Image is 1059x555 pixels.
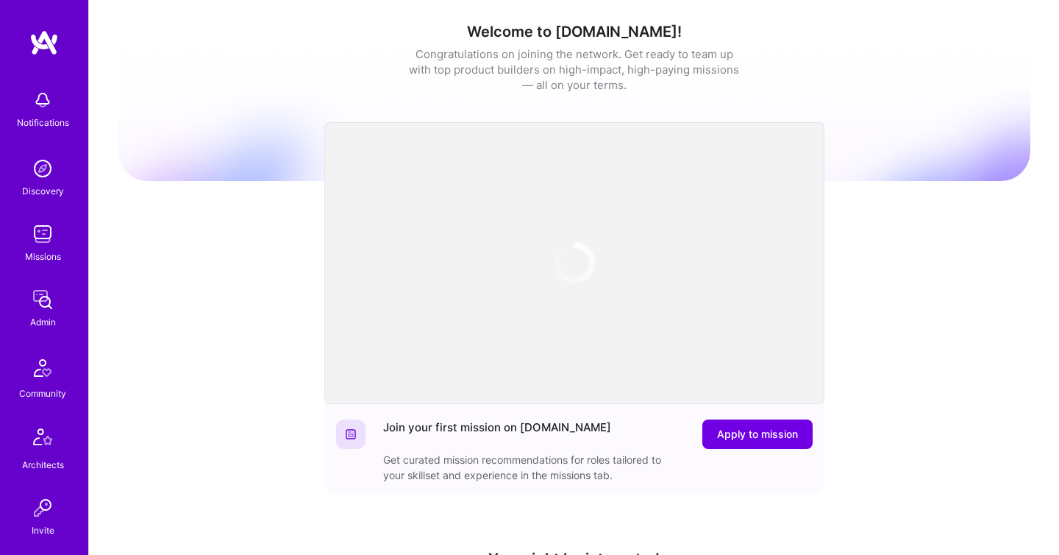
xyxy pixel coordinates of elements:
[22,183,64,199] div: Discovery
[383,452,677,483] div: Get curated mission recommendations for roles tailored to your skillset and experience in the mis...
[546,235,602,291] img: loading
[30,314,56,330] div: Admin
[25,249,61,264] div: Missions
[702,420,813,449] button: Apply to mission
[345,428,357,440] img: Website
[29,29,59,56] img: logo
[19,386,66,401] div: Community
[25,350,60,386] img: Community
[32,523,54,538] div: Invite
[717,427,798,442] span: Apply to mission
[22,457,64,473] div: Architects
[118,23,1030,40] h1: Welcome to [DOMAIN_NAME]!
[28,493,57,523] img: Invite
[383,420,611,449] div: Join your first mission on [DOMAIN_NAME]
[28,85,57,115] img: bell
[28,154,57,183] img: discovery
[25,422,60,457] img: Architects
[324,122,824,404] iframe: video
[28,219,57,249] img: teamwork
[409,46,740,93] div: Congratulations on joining the network. Get ready to team up with top product builders on high-im...
[28,285,57,314] img: admin teamwork
[17,115,69,130] div: Notifications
